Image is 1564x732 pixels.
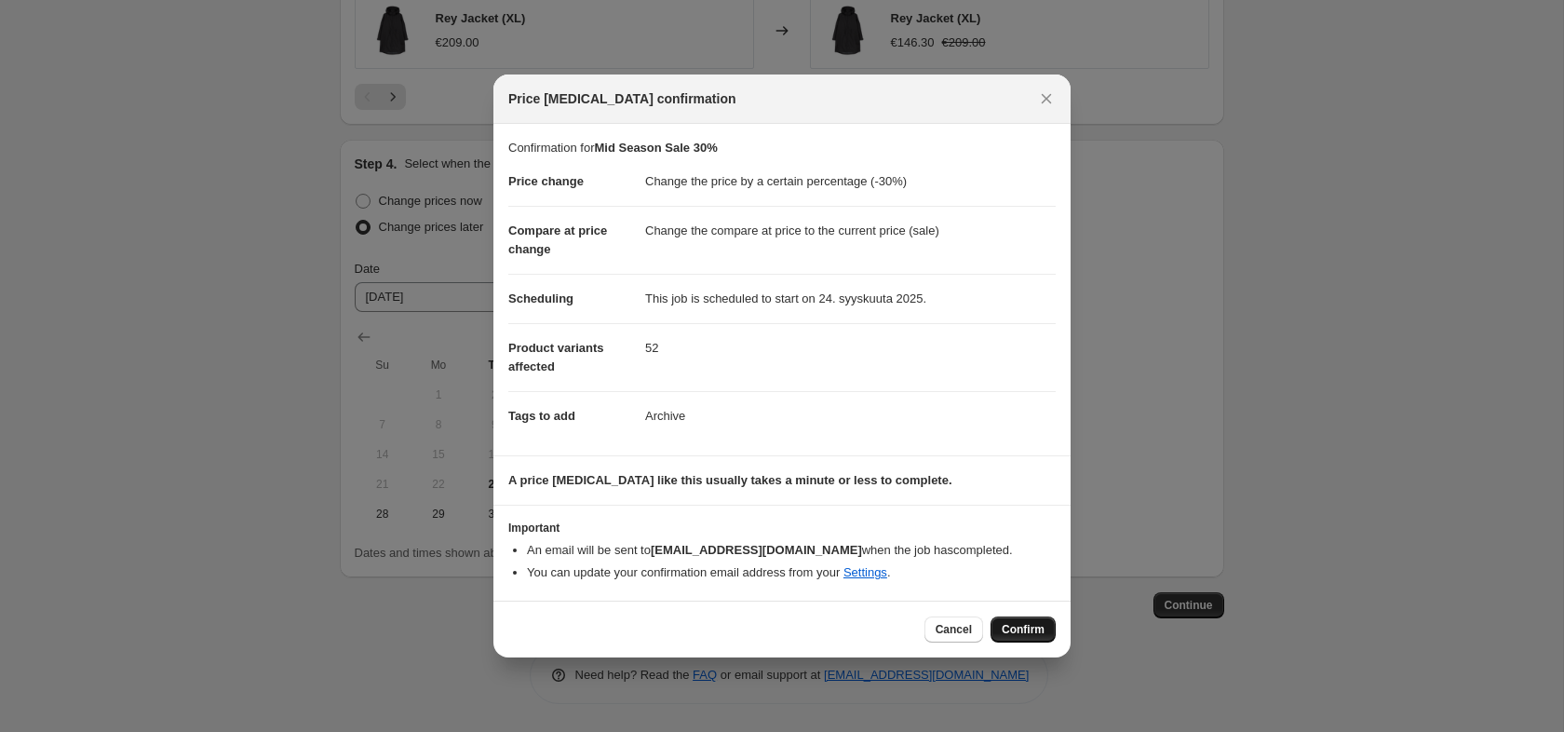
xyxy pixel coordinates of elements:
[645,157,1056,206] dd: Change the price by a certain percentage (-30%)
[508,521,1056,535] h3: Important
[527,563,1056,582] li: You can update your confirmation email address from your .
[594,141,717,155] b: Mid Season Sale 30%
[936,622,972,637] span: Cancel
[645,391,1056,441] dd: Archive
[508,341,604,373] span: Product variants affected
[924,617,983,643] button: Cancel
[508,174,584,188] span: Price change
[1002,622,1045,637] span: Confirm
[508,473,952,487] b: A price [MEDICAL_DATA] like this usually takes a minute or less to complete.
[508,139,1056,157] p: Confirmation for
[508,89,736,108] span: Price [MEDICAL_DATA] confirmation
[645,206,1056,255] dd: Change the compare at price to the current price (sale)
[527,541,1056,560] li: An email will be sent to when the job has completed .
[1033,86,1059,112] button: Close
[508,409,575,423] span: Tags to add
[645,274,1056,323] dd: This job is scheduled to start on 24. syyskuuta 2025.
[508,224,607,256] span: Compare at price change
[508,291,573,305] span: Scheduling
[645,323,1056,373] dd: 52
[651,543,862,557] b: [EMAIL_ADDRESS][DOMAIN_NAME]
[843,565,887,579] a: Settings
[991,617,1056,643] button: Confirm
